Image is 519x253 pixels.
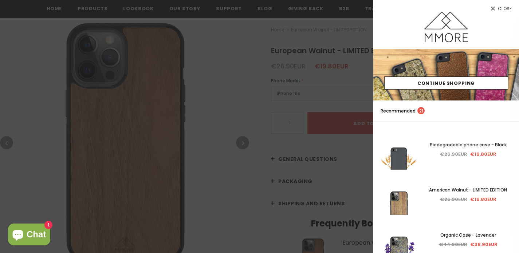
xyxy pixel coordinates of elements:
[504,107,512,115] a: search
[470,151,496,158] span: €19.80EUR
[384,76,508,90] a: Continue Shopping
[440,232,496,238] span: Organic Case - Lavender
[470,196,496,203] span: €19.80EUR
[430,142,507,148] span: Biodegradable phone case - Black
[417,107,425,114] span: 21
[424,186,512,194] a: American Walnut - LIMITED EDITION
[440,151,467,158] span: €26.90EUR
[439,241,467,248] span: €44.90EUR
[470,241,498,248] span: €38.90EUR
[424,231,512,239] a: Organic Case - Lavender
[6,224,52,247] inbox-online-store-chat: Shopify online store chat
[424,141,512,149] a: Biodegradable phone case - Black
[429,187,507,193] span: American Walnut - LIMITED EDITION
[498,7,512,11] span: Close
[440,196,467,203] span: €26.90EUR
[381,107,425,115] p: Recommended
